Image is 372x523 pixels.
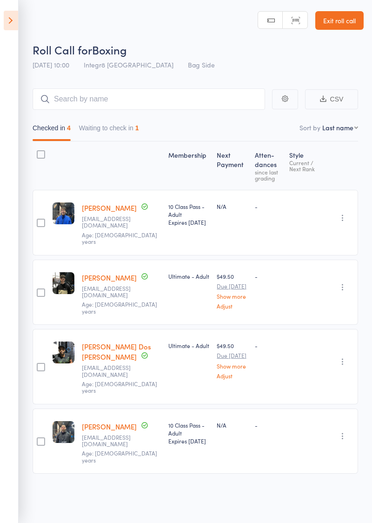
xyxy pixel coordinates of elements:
div: $49.50 [217,342,247,378]
a: Show more [217,293,247,299]
div: Next Payment [213,146,251,186]
div: $49.50 [217,272,247,309]
div: - [255,202,282,210]
span: Age: [DEMOGRAPHIC_DATA] years [82,300,157,315]
span: Age: [DEMOGRAPHIC_DATA] years [82,380,157,394]
small: Santosjunior0602@gmail.com [82,364,142,378]
a: Adjust [217,303,247,309]
div: N/A [217,202,247,210]
img: image1745826371.png [53,342,74,363]
button: Waiting to check in1 [79,120,139,141]
small: Ibrahimbeker7@gmail.com [82,215,142,229]
a: Exit roll call [315,11,364,30]
div: 10 Class Pass - Adult [168,202,209,226]
small: Due [DATE] [217,283,247,289]
button: Checked in4 [33,120,71,141]
div: Membership [165,146,213,186]
div: N/A [217,421,247,429]
button: CSV [305,89,358,109]
label: Sort by [299,123,320,132]
small: Due [DATE] [217,352,247,359]
a: Adjust [217,373,247,379]
div: Last name [322,123,353,132]
span: Roll Call for [33,42,92,57]
small: Bshellim@hotmail.com [82,434,142,448]
a: Show more [217,363,247,369]
div: Atten­dances [251,146,286,186]
span: Boxing [92,42,127,57]
span: [DATE] 10:00 [33,60,69,69]
small: Michaelbufalo@gmail.com [82,285,142,299]
div: Style [286,146,324,186]
a: [PERSON_NAME] [82,203,137,213]
a: [PERSON_NAME] [82,422,137,431]
span: Bag Side [188,60,215,69]
div: since last grading [255,169,282,181]
div: Expires [DATE] [168,218,209,226]
div: 10 Class Pass - Adult [168,421,209,445]
a: [PERSON_NAME] Dos [PERSON_NAME] [82,342,151,362]
div: Ultimate - Adult [168,272,209,280]
div: Expires [DATE] [168,437,209,445]
img: image1755303438.png [53,202,74,224]
img: image1746084263.png [53,272,74,294]
div: - [255,272,282,280]
div: 1 [135,124,139,132]
input: Search by name [33,88,265,110]
img: image1755303354.png [53,421,74,443]
div: 4 [67,124,71,132]
div: - [255,421,282,429]
div: Current / Next Rank [289,160,320,172]
div: Ultimate - Adult [168,342,209,349]
span: Age: [DEMOGRAPHIC_DATA] years [82,449,157,463]
span: Integr8 [GEOGRAPHIC_DATA] [84,60,173,69]
div: - [255,342,282,349]
a: [PERSON_NAME] [82,273,137,282]
span: Age: [DEMOGRAPHIC_DATA] years [82,231,157,245]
